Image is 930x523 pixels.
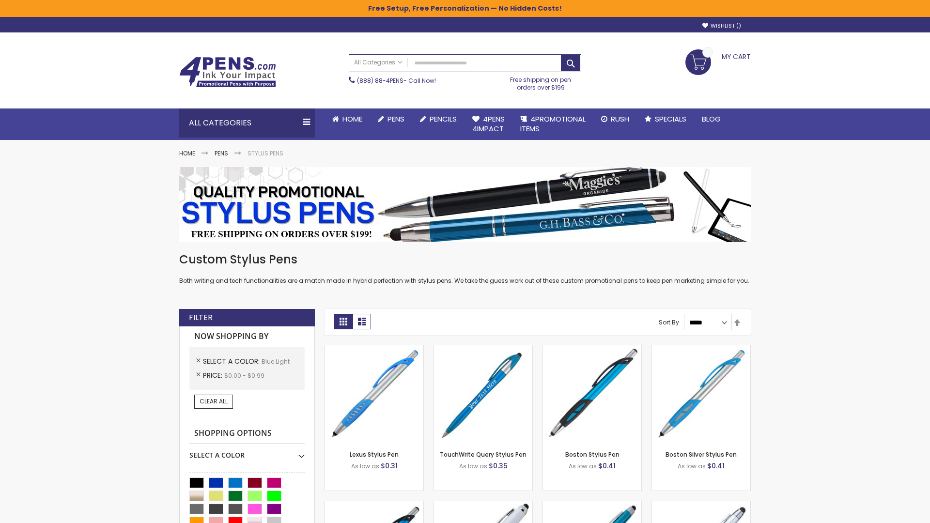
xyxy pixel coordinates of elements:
[342,114,362,124] span: Home
[434,501,532,509] a: Kimberly Logo Stylus Pens-LT-Blue
[203,370,224,380] span: Price
[354,59,403,66] span: All Categories
[412,108,465,130] a: Pencils
[702,114,721,124] span: Blog
[652,501,750,509] a: Silver Cool Grip Stylus Pen-Blue - Light
[543,345,641,444] img: Boston Stylus Pen-Blue - Light
[543,501,641,509] a: Lory Metallic Stylus Pen-Blue - Light
[248,149,283,157] strong: Stylus Pens
[325,345,423,353] a: Lexus Stylus Pen-Blue - Light
[189,444,305,460] div: Select A Color
[179,108,315,138] div: All Categories
[357,77,403,85] a: (888) 88-4PENS
[357,77,436,85] span: - Call Now!
[434,345,532,353] a: TouchWrite Query Stylus Pen-Blue Light
[215,149,228,157] a: Pens
[459,462,487,470] span: As low as
[598,461,616,471] span: $0.41
[351,462,379,470] span: As low as
[659,318,679,326] label: Sort By
[387,114,404,124] span: Pens
[655,114,686,124] span: Specials
[707,461,725,471] span: $0.41
[203,356,262,366] span: Select A Color
[637,108,694,130] a: Specials
[569,462,597,470] span: As low as
[350,450,399,459] a: Lexus Stylus Pen
[500,72,582,92] div: Free shipping on pen orders over $199
[472,114,505,134] span: 4Pens 4impact
[262,357,290,366] span: Blue Light
[370,108,412,130] a: Pens
[666,450,737,459] a: Boston Silver Stylus Pen
[349,55,407,71] a: All Categories
[565,450,620,459] a: Boston Stylus Pen
[434,345,532,444] img: TouchWrite Query Stylus Pen-Blue Light
[381,461,398,471] span: $0.31
[194,395,233,408] a: Clear All
[489,461,508,471] span: $0.35
[325,108,370,130] a: Home
[652,345,750,444] img: Boston Silver Stylus Pen-Blue - Light
[224,371,264,380] span: $0.00 - $0.99
[543,345,641,353] a: Boston Stylus Pen-Blue - Light
[179,57,276,88] img: 4Pens Custom Pens and Promotional Products
[200,397,228,405] span: Clear All
[520,114,586,134] span: 4PROMOTIONAL ITEMS
[325,501,423,509] a: Lexus Metallic Stylus Pen-Blue - Light
[179,252,751,267] h1: Custom Stylus Pens
[179,149,195,157] a: Home
[334,314,353,329] strong: Grid
[465,108,512,140] a: 4Pens4impact
[325,345,423,444] img: Lexus Stylus Pen-Blue - Light
[440,450,527,459] a: TouchWrite Query Stylus Pen
[694,108,728,130] a: Blog
[611,114,629,124] span: Rush
[179,167,751,242] img: Stylus Pens
[512,108,593,140] a: 4PROMOTIONALITEMS
[430,114,457,124] span: Pencils
[652,345,750,353] a: Boston Silver Stylus Pen-Blue - Light
[189,312,213,323] strong: Filter
[678,462,706,470] span: As low as
[189,326,305,347] strong: Now Shopping by
[702,22,741,30] a: Wishlist
[593,108,637,130] a: Rush
[189,423,305,444] strong: Shopping Options
[179,252,751,285] div: Both writing and tech functionalities are a match made in hybrid perfection with stylus pens. We ...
